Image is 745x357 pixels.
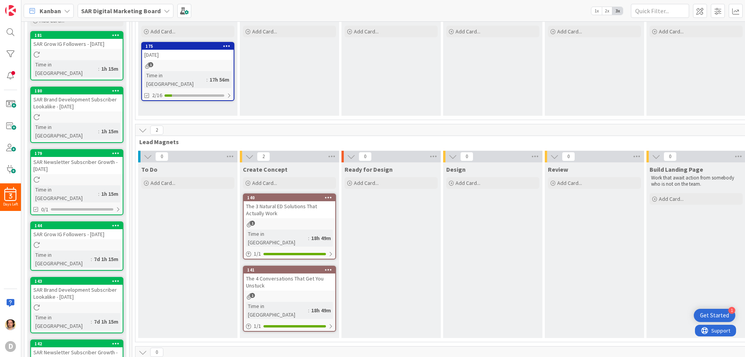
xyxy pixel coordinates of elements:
span: Add Card... [252,28,277,35]
span: Add Card... [659,195,684,202]
span: : [308,306,309,315]
span: Review [548,165,568,173]
span: Add Card... [354,28,379,35]
span: 2 [257,152,270,161]
div: D [5,341,16,352]
div: 144 [35,223,123,228]
div: 180SAR Brand Development Subscriber Lookalike - [DATE] [31,87,123,111]
span: 1 / 1 [254,322,261,330]
span: : [308,234,309,242]
div: 7d 1h 15m [92,255,120,263]
span: : [98,64,99,73]
span: 1 [250,293,255,298]
div: 141The 4 Conversations That Get You Unstuck [244,266,335,291]
div: 18h 49m [309,234,333,242]
div: 1/1 [244,321,335,331]
span: 2 [150,125,163,135]
span: Create Concept [243,165,288,173]
div: 179SAR Newsletter Subscriber Growth - [DATE] [31,150,123,174]
div: The 4 Conversations That Get You Unstuck [244,273,335,291]
div: [DATE] [142,50,234,60]
span: Add Card... [151,179,175,186]
span: 0 [155,152,168,161]
span: 2x [602,7,612,15]
div: 143 [35,279,123,284]
span: Ready for Design [345,165,393,173]
div: 144SAR Grow IG Followers - [DATE] [31,222,123,239]
span: Support [16,1,35,10]
span: 3x [612,7,623,15]
div: 1h 15m [99,127,120,136]
span: : [91,255,92,263]
div: 141 [244,266,335,273]
div: Time in [GEOGRAPHIC_DATA] [33,185,98,202]
span: Add Card... [252,179,277,186]
div: 1 [728,307,735,314]
span: 0 [664,152,677,161]
div: Time in [GEOGRAPHIC_DATA] [144,71,206,88]
div: The 3 Natural ED Solutions That Actually Work [244,201,335,218]
div: 1/1 [244,249,335,259]
span: 1 / 1 [254,250,261,258]
span: 0 [460,152,473,161]
span: 1 [250,221,255,226]
div: 18h 49m [309,306,333,315]
div: 1h 15m [99,64,120,73]
div: 180 [31,87,123,94]
div: Time in [GEOGRAPHIC_DATA] [33,251,91,268]
span: 0 [150,348,163,357]
input: Quick Filter... [631,4,689,18]
div: 181SAR Grow IG Followers - [DATE] [31,32,123,49]
div: Time in [GEOGRAPHIC_DATA] [246,302,308,319]
span: 1x [591,7,602,15]
div: Time in [GEOGRAPHIC_DATA] [33,60,98,77]
span: 3 [9,193,12,199]
span: Add Card... [557,28,582,35]
div: Time in [GEOGRAPHIC_DATA] [33,123,98,140]
span: Add Card... [354,179,379,186]
span: 0 [359,152,372,161]
span: Add Card... [456,28,480,35]
div: 181 [35,33,123,38]
div: 175[DATE] [142,43,234,60]
div: 140 [244,194,335,201]
div: 180 [35,88,123,94]
div: 175 [146,44,234,49]
div: 141 [247,267,335,273]
div: 1h 15m [99,190,120,198]
div: 142 [35,341,123,347]
span: : [98,127,99,136]
span: Build Landing Page [650,165,703,173]
div: Get Started [700,312,729,319]
div: 140 [247,195,335,200]
span: 2/16 [152,91,162,99]
span: To Do [141,165,158,173]
span: Design [446,165,466,173]
div: 143 [31,278,123,285]
span: Add Card... [40,17,64,24]
span: 1 [148,62,153,67]
div: 7d 1h 15m [92,317,120,326]
div: 143SAR Brand Development Subscriber Lookalike - [DATE] [31,278,123,302]
div: SAR Newsletter Subscriber Growth - [DATE] [31,157,123,174]
div: Time in [GEOGRAPHIC_DATA] [33,313,91,330]
div: 144 [31,222,123,229]
div: 175 [142,43,234,50]
span: Add Card... [659,28,684,35]
img: Visit kanbanzone.com [5,5,16,16]
div: 140The 3 Natural ED Solutions That Actually Work [244,194,335,218]
span: Work that await action from somebody who is not on the team. [651,174,735,187]
span: Add Card... [151,28,175,35]
span: Add Card... [456,179,480,186]
div: SAR Brand Development Subscriber Lookalike - [DATE] [31,285,123,302]
div: SAR Grow IG Followers - [DATE] [31,39,123,49]
div: 179 [31,150,123,157]
div: Time in [GEOGRAPHIC_DATA] [246,230,308,247]
span: : [98,190,99,198]
img: EC [5,319,16,330]
div: SAR Grow IG Followers - [DATE] [31,229,123,239]
div: 17h 56m [208,75,231,84]
span: : [91,317,92,326]
div: Open Get Started checklist, remaining modules: 1 [694,309,735,322]
div: 181 [31,32,123,39]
